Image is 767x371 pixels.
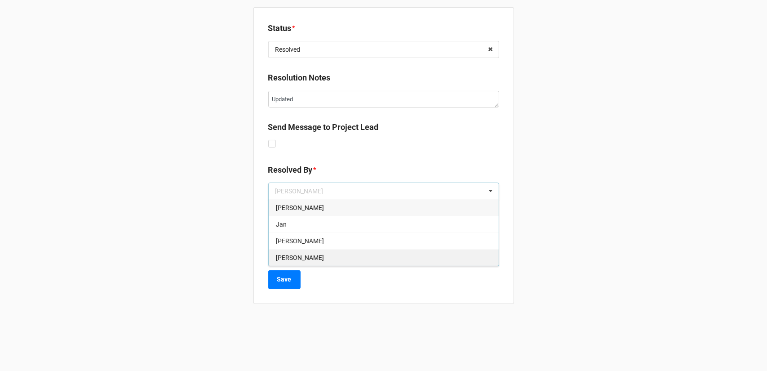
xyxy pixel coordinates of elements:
b: Save [277,275,292,284]
span: [PERSON_NAME] [276,254,324,261]
button: Save [268,270,301,289]
span: [PERSON_NAME] [276,237,324,245]
label: Send Message to Project Lead [268,121,379,134]
span: Jan [276,221,287,228]
textarea: Updated [268,91,499,107]
div: Resolved [275,46,301,53]
label: Status [268,22,292,35]
span: [PERSON_NAME] [276,204,324,211]
label: Resolution Notes [268,72,331,84]
label: Resolved By [268,164,313,176]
